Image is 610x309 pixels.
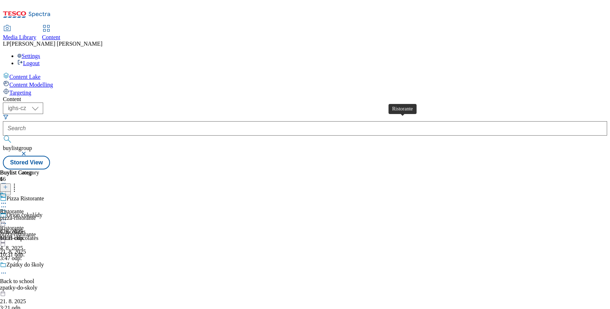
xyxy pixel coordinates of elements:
[3,88,607,96] a: Targeting
[6,262,44,268] div: Zpátky do školy
[3,114,9,120] svg: Search Filters
[9,82,53,88] span: Content Modelling
[3,145,32,151] span: buylistgroup
[3,96,607,103] div: Content
[17,60,40,66] a: Logout
[3,72,607,80] a: Content Lake
[3,121,607,136] input: Search
[9,90,31,96] span: Targeting
[3,26,36,41] a: Media Library
[3,34,36,40] span: Media Library
[3,156,50,169] button: Stored View
[9,74,41,80] span: Content Lake
[17,53,40,59] a: Settings
[6,212,42,218] div: Orion čokolády
[42,26,60,41] a: Content
[3,41,10,47] span: LP
[42,34,60,40] span: Content
[3,80,607,88] a: Content Modelling
[10,41,103,47] span: [PERSON_NAME] [PERSON_NAME]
